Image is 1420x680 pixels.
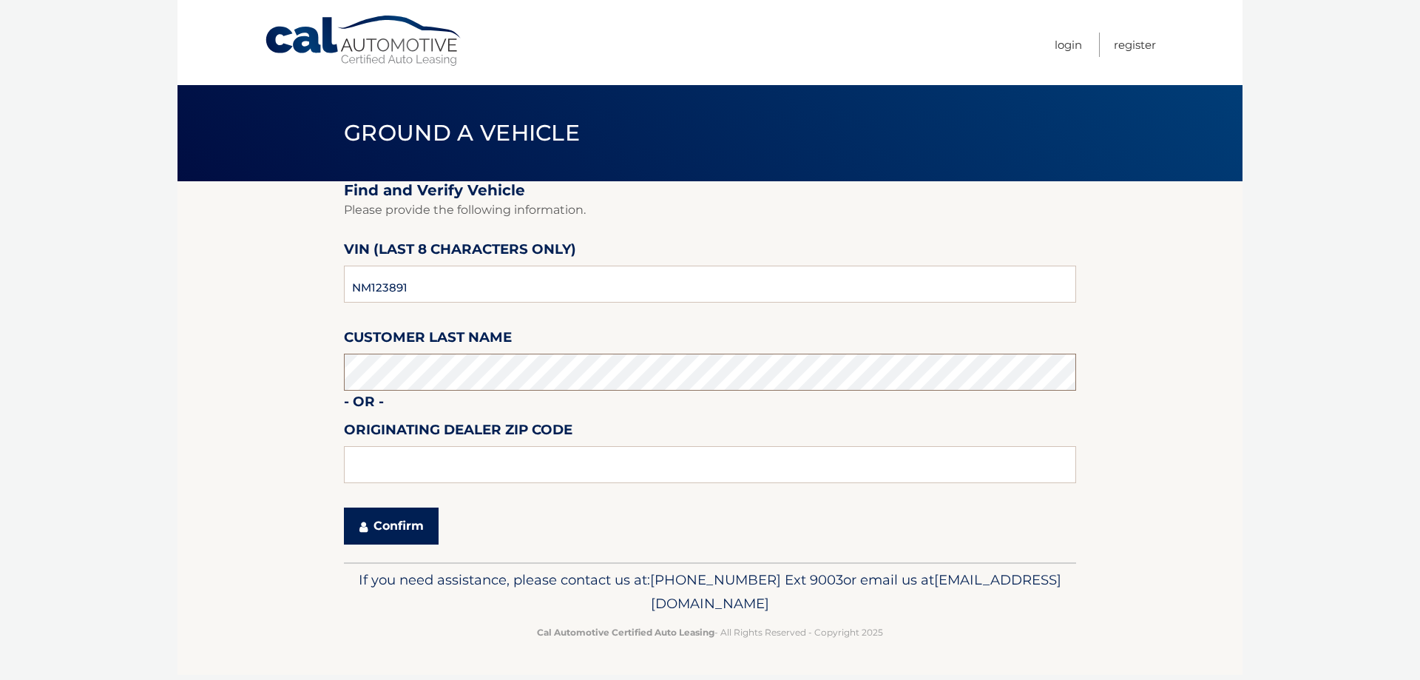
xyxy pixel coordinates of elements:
label: Originating Dealer Zip Code [344,419,572,446]
label: - or - [344,391,384,418]
p: If you need assistance, please contact us at: or email us at [354,568,1066,616]
a: Cal Automotive [264,15,464,67]
h2: Find and Verify Vehicle [344,181,1076,200]
span: Ground a Vehicle [344,119,580,147]
label: Customer Last Name [344,326,512,354]
strong: Cal Automotive Certified Auto Leasing [537,627,714,638]
p: - All Rights Reserved - Copyright 2025 [354,625,1066,640]
span: [PHONE_NUMBER] Ext 9003 [650,571,843,588]
button: Confirm [344,508,439,545]
p: Please provide the following information. [344,200,1076,221]
a: Login [1055,33,1082,57]
label: VIN (last 8 characters only) [344,238,576,266]
a: Register [1114,33,1156,57]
